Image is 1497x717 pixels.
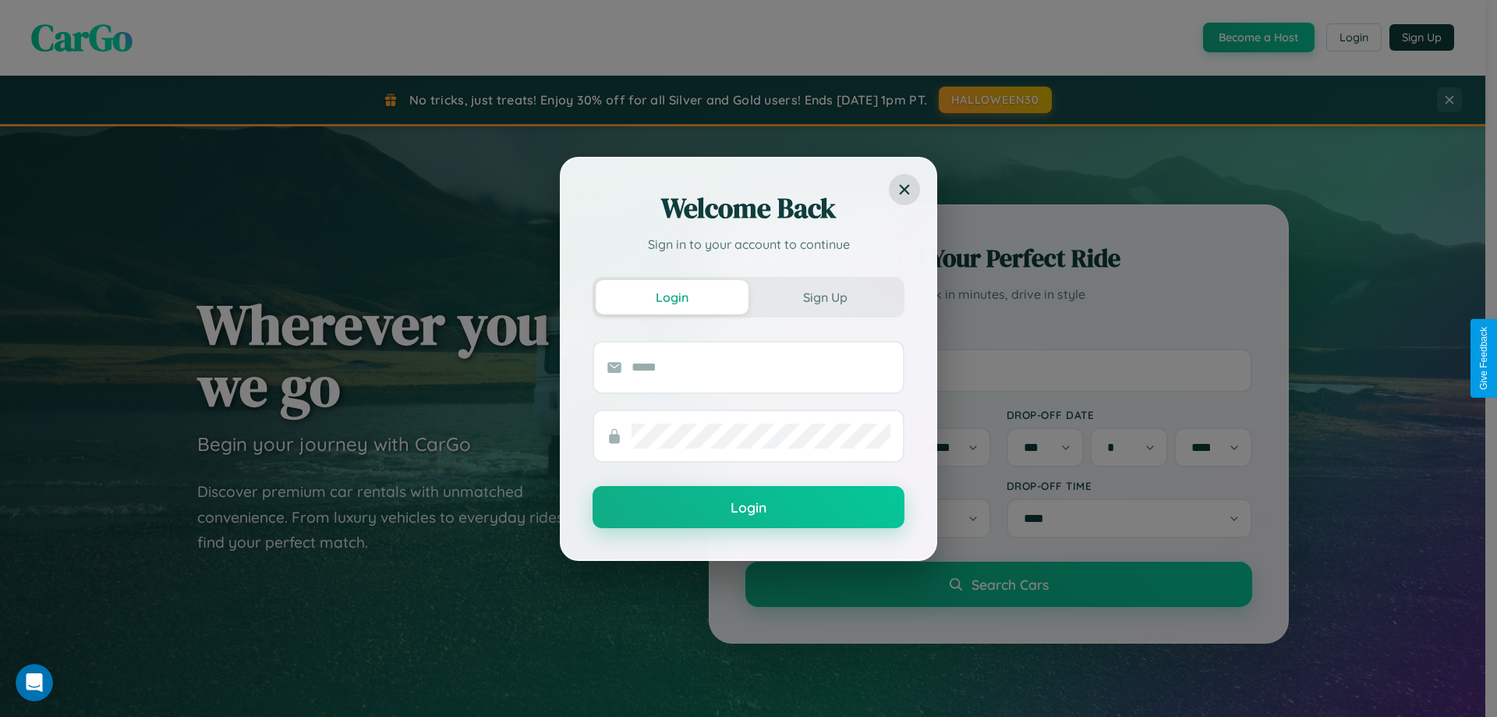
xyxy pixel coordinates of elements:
[1478,327,1489,390] div: Give Feedback
[593,235,904,254] p: Sign in to your account to continue
[593,486,904,528] button: Login
[16,664,53,701] iframe: Intercom live chat
[593,190,904,227] h2: Welcome Back
[748,280,901,314] button: Sign Up
[596,280,748,314] button: Login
